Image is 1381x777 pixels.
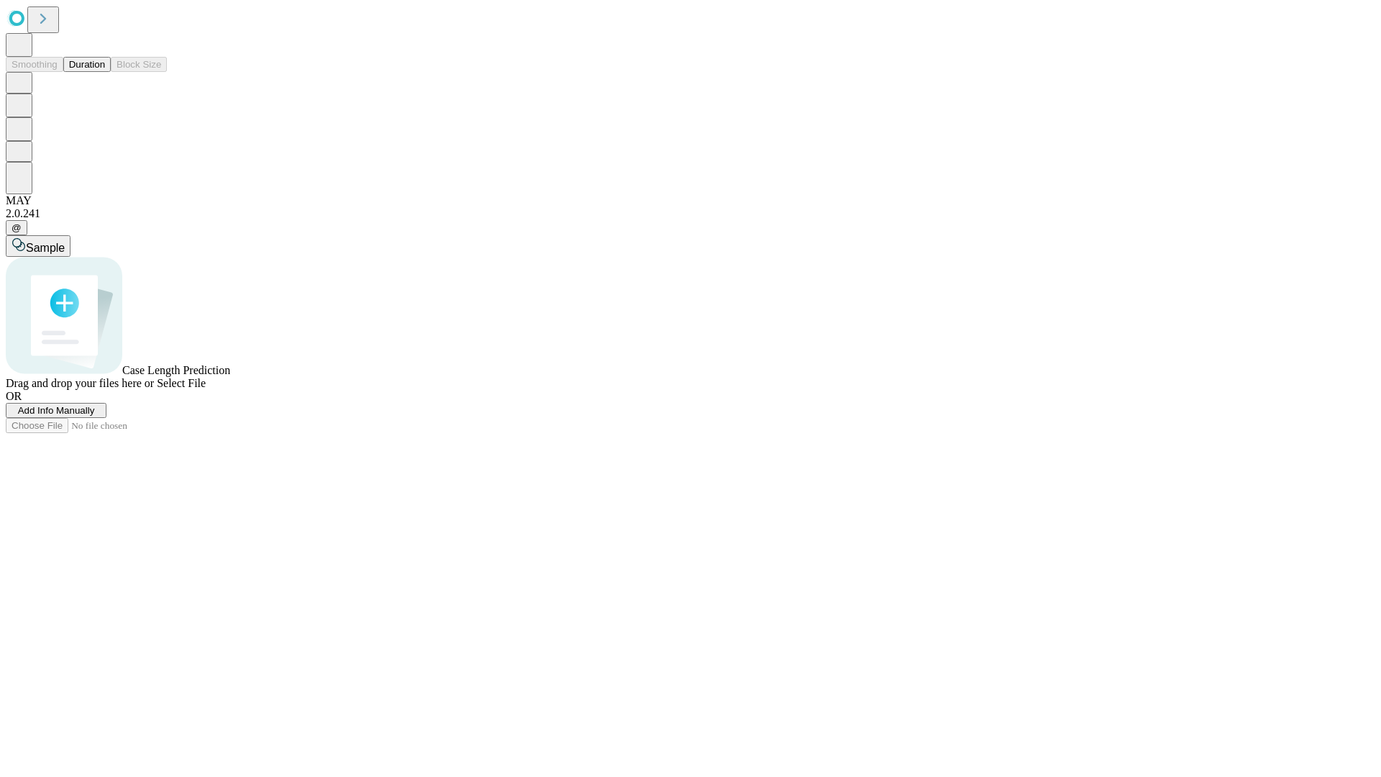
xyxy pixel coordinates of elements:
[6,235,70,257] button: Sample
[6,390,22,402] span: OR
[18,405,95,416] span: Add Info Manually
[6,57,63,72] button: Smoothing
[6,207,1375,220] div: 2.0.241
[6,194,1375,207] div: MAY
[111,57,167,72] button: Block Size
[122,364,230,376] span: Case Length Prediction
[6,377,154,389] span: Drag and drop your files here or
[63,57,111,72] button: Duration
[157,377,206,389] span: Select File
[6,403,106,418] button: Add Info Manually
[6,220,27,235] button: @
[26,242,65,254] span: Sample
[12,222,22,233] span: @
